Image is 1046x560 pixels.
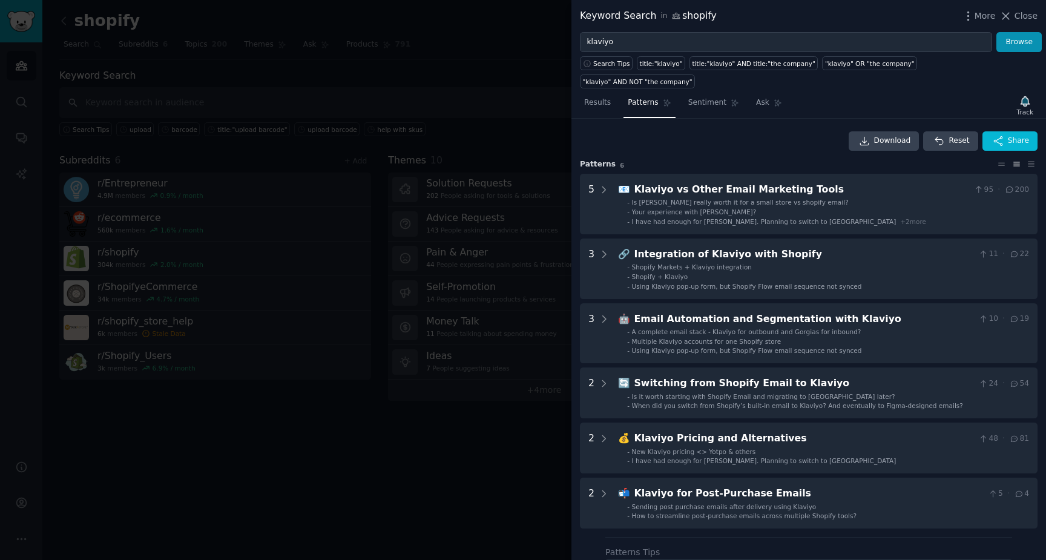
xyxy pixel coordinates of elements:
[1002,249,1005,260] span: ·
[618,183,630,195] span: 📧
[627,282,630,291] div: -
[632,328,861,335] span: A complete email stack - Klaviyo for outbound and Gorgias for inbound?
[975,10,996,22] span: More
[688,97,726,108] span: Sentiment
[684,93,743,118] a: Sentiment
[640,59,683,68] div: title:"klaviyo"
[634,486,984,501] div: Klaviyo for Post-Purchase Emails
[627,401,630,410] div: -
[632,283,862,290] span: Using Klaviyo pop-up form, but Shopify Flow email sequence not synced
[999,10,1038,22] button: Close
[1002,378,1005,389] span: ·
[973,185,993,196] span: 95
[978,433,998,444] span: 48
[1002,433,1005,444] span: ·
[627,512,630,520] div: -
[637,56,685,70] a: title:"klaviyo"
[627,272,630,281] div: -
[1007,489,1010,499] span: ·
[632,218,896,225] span: I have had enough for [PERSON_NAME]. Planning to switch to [GEOGRAPHIC_DATA]
[949,136,969,147] span: Reset
[623,93,675,118] a: Patterns
[692,59,815,68] div: title:"klaviyo" AND title:"the company"
[632,199,849,206] span: Is [PERSON_NAME] really worth it for a small store vs shopify email?
[618,432,630,444] span: 💰
[618,377,630,389] span: 🔄
[632,208,757,216] span: Your experience with [PERSON_NAME]?
[689,56,818,70] a: title:"klaviyo" AND title:"the company"
[900,218,926,225] span: + 2 more
[632,512,857,519] span: How to streamline post-purchase emails across multiple Shopify tools?
[580,8,717,24] div: Keyword Search shopify
[583,77,692,86] div: "klaviyo" AND NOT "the company"
[660,11,667,22] span: in
[580,93,615,118] a: Results
[978,314,998,324] span: 10
[627,198,630,206] div: -
[1008,136,1029,147] span: Share
[822,56,917,70] a: "klaviyo" OR "the company"
[752,93,786,118] a: Ask
[978,249,998,260] span: 11
[1017,108,1033,116] div: Track
[632,448,756,455] span: New Klaviyo pricing <> Yotpo & others
[632,402,963,409] span: When did you switch from Shopify’s built-in email to Klaviyo? And eventually to Figma-designed em...
[593,59,630,68] span: Search Tips
[962,10,996,22] button: More
[634,376,974,391] div: Switching from Shopify Email to Klaviyo
[588,431,594,465] div: 2
[1004,185,1029,196] span: 200
[632,338,781,345] span: Multiple Klaviyo accounts for one Shopify store
[588,247,594,291] div: 3
[632,503,817,510] span: Sending post purchase emails after delivery using Klaviyo
[627,217,630,226] div: -
[580,74,695,88] a: "klaviyo" AND NOT "the company"
[1002,314,1005,324] span: ·
[1009,378,1029,389] span: 54
[627,337,630,346] div: -
[1009,314,1029,324] span: 19
[998,185,1000,196] span: ·
[627,328,630,336] div: -
[588,376,594,410] div: 2
[627,392,630,401] div: -
[588,486,594,520] div: 2
[618,313,630,324] span: 🤖
[923,131,978,151] button: Reset
[634,312,974,327] div: Email Automation and Segmentation with Klaviyo
[580,56,633,70] button: Search Tips
[825,59,915,68] div: "klaviyo" OR "the company"
[988,489,1003,499] span: 5
[627,263,630,271] div: -
[588,182,594,226] div: 5
[580,159,616,170] span: Pattern s
[634,431,974,446] div: Klaviyo Pricing and Alternatives
[1015,10,1038,22] span: Close
[874,136,911,147] span: Download
[849,131,919,151] a: Download
[634,182,970,197] div: Klaviyo vs Other Email Marketing Tools
[627,208,630,216] div: -
[978,378,998,389] span: 24
[1009,433,1029,444] span: 81
[632,393,895,400] span: Is it worth starting with Shopify Email and migrating to [GEOGRAPHIC_DATA] later?
[580,32,992,53] input: Try a keyword related to your business
[584,97,611,108] span: Results
[632,347,862,354] span: Using Klaviyo pop-up form, but Shopify Flow email sequence not synced
[1014,489,1029,499] span: 4
[1009,249,1029,260] span: 22
[628,97,658,108] span: Patterns
[627,456,630,465] div: -
[1013,93,1038,118] button: Track
[588,312,594,355] div: 3
[618,487,630,499] span: 📬
[618,248,630,260] span: 🔗
[634,247,974,262] div: Integration of Klaviyo with Shopify
[996,32,1042,53] button: Browse
[632,263,752,271] span: Shopify Markets + Klaviyo integration
[605,547,660,557] label: Patterns Tips
[632,273,688,280] span: Shopify + Klaviyo
[627,502,630,511] div: -
[627,447,630,456] div: -
[982,131,1038,151] button: Share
